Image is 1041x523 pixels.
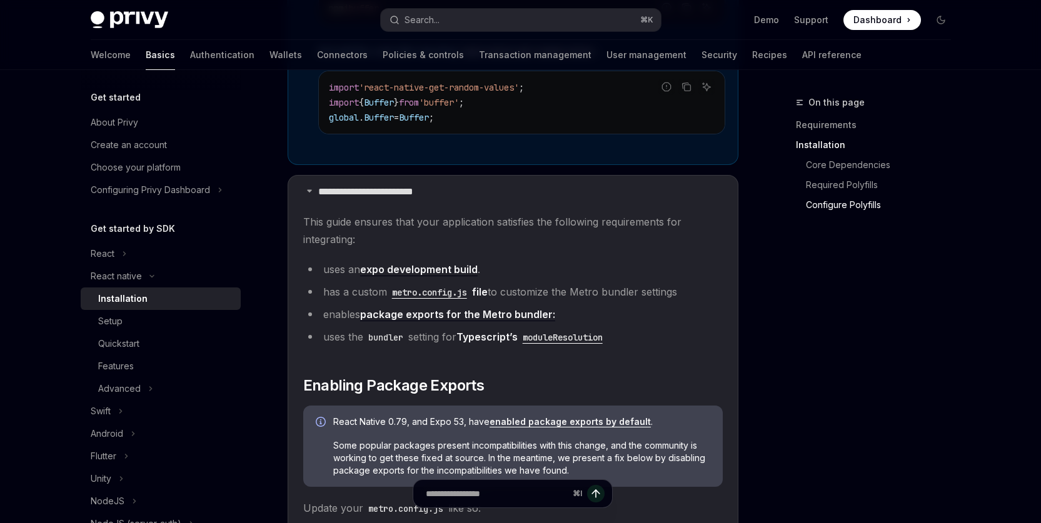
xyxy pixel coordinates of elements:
[303,261,723,278] li: uses an .
[658,79,675,95] button: Report incorrect code
[329,97,359,108] span: import
[429,112,434,123] span: ;
[81,179,241,201] button: Toggle Configuring Privy Dashboard section
[931,10,951,30] button: Toggle dark mode
[91,137,167,152] div: Create an account
[519,82,524,93] span: ;
[81,400,241,422] button: Toggle Swift section
[81,156,241,179] a: Choose your platform
[843,10,921,30] a: Dashboard
[81,287,241,310] a: Installation
[381,9,661,31] button: Open search
[754,14,779,26] a: Demo
[81,377,241,400] button: Toggle Advanced section
[91,494,124,509] div: NodeJS
[405,12,440,27] div: Search...
[91,11,168,29] img: dark logo
[853,14,902,26] span: Dashboard
[81,332,241,355] a: Quickstart
[98,381,141,396] div: Advanced
[91,471,111,486] div: Unity
[364,97,394,108] span: Buffer
[426,480,568,507] input: Ask a question...
[303,306,723,323] li: enables
[387,286,472,299] code: metro.config.js
[587,485,605,502] button: Send message
[333,416,710,428] span: React Native 0.79, and Expo 53, have .
[363,331,408,344] code: bundler
[81,445,241,467] button: Toggle Flutter section
[490,416,651,427] a: enabled package exports by default
[459,97,464,108] span: ;
[317,40,368,70] a: Connectors
[91,404,111,419] div: Swift
[91,426,123,441] div: Android
[359,112,364,123] span: .
[81,265,241,287] button: Toggle React native section
[81,310,241,332] a: Setup
[698,79,715,95] button: Ask AI
[81,355,241,377] a: Features
[479,40,591,70] a: Transaction management
[518,331,608,344] code: moduleResolution
[360,263,478,276] a: expo development build
[796,115,961,135] a: Requirements
[146,40,175,70] a: Basics
[303,213,723,248] span: This guide ensures that your application satisfies the following requirements for integrating:
[91,246,114,261] div: React
[399,112,429,123] span: Buffer
[303,376,485,396] span: Enabling Package Exports
[796,155,961,175] a: Core Dependencies
[364,112,394,123] span: Buffer
[802,40,862,70] a: API reference
[456,331,608,343] a: Typescript’smoduleResolution
[394,97,399,108] span: }
[81,242,241,265] button: Toggle React section
[81,467,241,490] button: Toggle Unity section
[329,112,359,123] span: global
[91,269,142,284] div: React native
[269,40,302,70] a: Wallets
[81,134,241,156] a: Create an account
[333,439,710,477] span: Some popular packages present incompatibilities with this change, and the community is working to...
[360,308,555,321] a: package exports for the Metro bundler:
[419,97,459,108] span: 'buffer'
[98,291,148,306] div: Installation
[796,175,961,195] a: Required Polyfills
[190,40,254,70] a: Authentication
[81,490,241,512] button: Toggle NodeJS section
[81,422,241,445] button: Toggle Android section
[303,283,723,301] li: has a custom to customize the Metro bundler settings
[316,417,328,429] svg: Info
[387,286,488,298] a: metro.config.jsfile
[91,40,131,70] a: Welcome
[91,182,210,197] div: Configuring Privy Dashboard
[399,97,419,108] span: from
[383,40,464,70] a: Policies & controls
[796,195,961,215] a: Configure Polyfills
[91,90,141,105] h5: Get started
[794,14,828,26] a: Support
[81,111,241,134] a: About Privy
[329,82,359,93] span: import
[640,15,653,25] span: ⌘ K
[606,40,686,70] a: User management
[359,97,364,108] span: {
[98,359,134,374] div: Features
[91,221,175,236] h5: Get started by SDK
[796,135,961,155] a: Installation
[678,79,695,95] button: Copy the contents from the code block
[752,40,787,70] a: Recipes
[91,115,138,130] div: About Privy
[91,449,116,464] div: Flutter
[98,314,123,329] div: Setup
[702,40,737,70] a: Security
[394,112,399,123] span: =
[98,336,139,351] div: Quickstart
[808,95,865,110] span: On this page
[359,82,519,93] span: 'react-native-get-random-values'
[303,328,723,346] li: uses the setting for
[91,160,181,175] div: Choose your platform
